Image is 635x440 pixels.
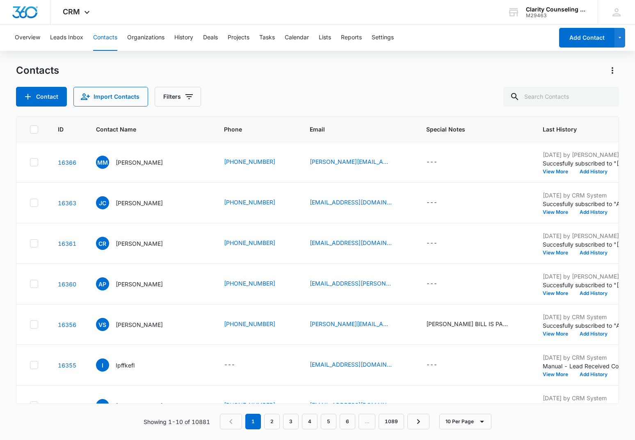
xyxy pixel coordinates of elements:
[116,280,163,288] p: [PERSON_NAME]
[116,239,163,248] p: [PERSON_NAME]
[259,25,275,51] button: Tasks
[574,331,613,336] button: Add History
[426,360,452,370] div: Special Notes - - Select to Edit Field
[96,277,178,290] div: Contact Name - Amber Paige - Select to Edit Field
[310,320,407,329] div: Email - Kristin.smith@bcbsnc.com - Select to Edit Field
[574,291,613,296] button: Add History
[93,25,117,51] button: Contacts
[426,360,437,370] div: ---
[58,159,76,166] a: Navigate to contact details page for Morgan Mcabee
[310,401,392,409] a: [EMAIL_ADDRESS][DOMAIN_NAME]
[543,372,574,377] button: View More
[96,237,109,250] span: CR
[543,169,574,174] button: View More
[96,125,192,134] span: Contact Name
[341,25,362,51] button: Reports
[426,238,452,248] div: Special Notes - - Select to Edit Field
[543,291,574,296] button: View More
[407,414,429,429] a: Next Page
[16,64,59,77] h1: Contacts
[310,198,407,208] div: Email - carterjasmine216@gmail.com - Select to Edit Field
[224,279,290,289] div: Phone - 9154084768 - Select to Edit Field
[116,320,163,329] p: [PERSON_NAME]
[426,279,437,289] div: ---
[543,250,574,255] button: View More
[426,279,452,289] div: Special Notes - - Select to Edit Field
[58,281,76,288] a: Navigate to contact details page for Amber Paige
[224,238,290,248] div: Phone - 7038356291 - Select to Edit Field
[96,156,178,169] div: Contact Name - Morgan Mcabee - Select to Edit Field
[96,277,109,290] span: AP
[224,238,275,247] a: [PHONE_NUMBER]
[224,157,275,166] a: [PHONE_NUMBER]
[96,196,178,209] div: Contact Name - Jasmine Carter - Select to Edit Field
[155,87,201,107] button: Filters
[96,399,178,412] div: Contact Name - Tawny Tseng - Select to Edit Field
[224,401,290,411] div: Phone - 9104658193 - Select to Edit Field
[574,210,613,215] button: Add History
[16,87,67,107] button: Add Contact
[228,25,249,51] button: Projects
[96,318,109,331] span: VS
[96,358,109,372] span: I
[144,417,210,426] p: Showing 1-10 of 10881
[73,87,148,107] button: Import Contacts
[224,198,275,206] a: [PHONE_NUMBER]
[372,25,394,51] button: Settings
[574,250,613,255] button: Add History
[310,401,407,411] div: Email - iknowshoes@yahoo.com - Select to Edit Field
[310,157,407,167] div: Email - morgan.mcabee@yahoo.com - Select to Edit Field
[310,320,392,328] a: [PERSON_NAME][EMAIL_ADDRESS][PERSON_NAME][DOMAIN_NAME]
[58,362,76,369] a: Navigate to contact details page for Ipffkefl
[116,361,135,370] p: Ipffkefl
[543,210,574,215] button: View More
[426,320,508,328] div: [PERSON_NAME] BILL IS PAID OFF because of your incompetency.. I had a payment plan set up to draf...
[96,318,178,331] div: Contact Name - Victoria Smith - Select to Edit Field
[224,360,250,370] div: Phone - - Select to Edit Field
[58,402,76,409] a: Navigate to contact details page for Tawny Tseng
[426,125,511,134] span: Special Notes
[245,414,261,429] em: 1
[426,198,452,208] div: Special Notes - - Select to Edit Field
[426,320,523,329] div: Special Notes - VICTORIA SMITHS BILL IS PAID OFF because of your incompetency.. I had a payment p...
[63,7,80,16] span: CRM
[224,157,290,167] div: Phone - 8644238078 - Select to Edit Field
[543,331,574,336] button: View More
[224,320,275,328] a: [PHONE_NUMBER]
[116,401,163,410] p: [PERSON_NAME]
[224,401,275,409] a: [PHONE_NUMBER]
[224,125,278,134] span: Phone
[58,200,76,206] a: Navigate to contact details page for Jasmine Carter
[559,28,614,48] button: Add Contact
[574,169,613,174] button: Add History
[426,401,437,411] div: ---
[543,125,633,134] span: Last History
[174,25,193,51] button: History
[574,372,613,377] button: Add History
[264,414,280,429] a: Page 2
[58,321,76,328] a: Navigate to contact details page for Victoria Smith
[96,237,178,250] div: Contact Name - Clay Rosales - Select to Edit Field
[319,25,331,51] button: Lists
[224,279,275,288] a: [PHONE_NUMBER]
[58,240,76,247] a: Navigate to contact details page for Clay Rosales
[379,414,404,429] a: Page 1089
[321,414,336,429] a: Page 5
[606,64,619,77] button: Actions
[96,156,109,169] span: MM
[220,414,429,429] nav: Pagination
[127,25,164,51] button: Organizations
[96,399,109,412] span: TT
[310,279,407,289] div: Email - amber.c.paige@gmail.com - Select to Edit Field
[283,414,299,429] a: Page 3
[224,320,290,329] div: Phone - (336) 413-7434 - Select to Edit Field
[58,125,64,134] span: ID
[310,238,392,247] a: [EMAIL_ADDRESS][DOMAIN_NAME]
[426,401,452,411] div: Special Notes - - Select to Edit Field
[310,125,395,134] span: Email
[116,158,163,167] p: [PERSON_NAME]
[526,6,586,13] div: account name
[426,157,452,167] div: Special Notes - - Select to Edit Field
[116,199,163,207] p: [PERSON_NAME]
[96,196,109,209] span: JC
